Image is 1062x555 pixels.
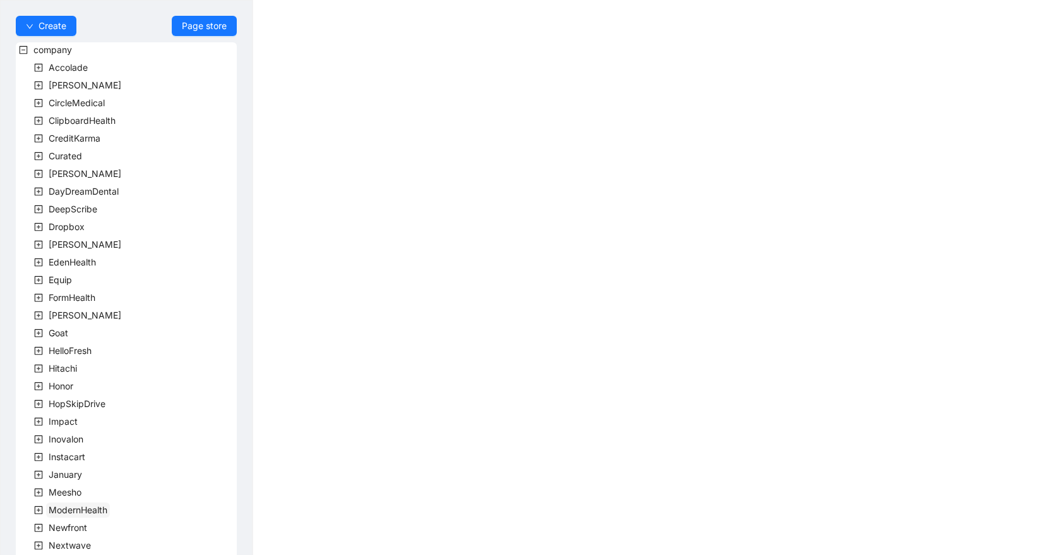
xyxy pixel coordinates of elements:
[34,169,43,178] span: plus-square
[49,257,96,267] span: EdenHealth
[49,451,85,462] span: Instacart
[34,329,43,338] span: plus-square
[46,113,118,128] span: ClipboardHealth
[49,487,81,497] span: Meesho
[34,523,43,532] span: plus-square
[49,345,92,356] span: HelloFresh
[46,166,124,181] span: Darby
[34,435,43,444] span: plus-square
[26,23,33,30] span: down
[34,81,43,90] span: plus-square
[34,399,43,408] span: plus-square
[182,19,227,33] span: Page store
[49,469,82,480] span: January
[34,205,43,214] span: plus-square
[46,219,87,235] span: Dropbox
[49,186,119,197] span: DayDreamDental
[49,274,72,285] span: Equip
[49,62,88,73] span: Accolade
[19,46,28,54] span: minus-square
[46,343,94,358] span: HelloFresh
[34,506,43,515] span: plus-square
[49,221,85,232] span: Dropbox
[46,485,84,500] span: Meesho
[39,19,66,33] span: Create
[46,361,80,376] span: Hitachi
[34,470,43,479] span: plus-square
[34,99,43,107] span: plus-square
[46,95,107,111] span: CircleMedical
[46,202,100,217] span: DeepScribe
[49,239,121,250] span: [PERSON_NAME]
[34,63,43,72] span: plus-square
[34,223,43,231] span: plus-square
[46,78,124,93] span: Alma
[49,434,83,444] span: Inovalon
[49,522,87,533] span: Newfront
[49,327,68,338] span: Goat
[34,382,43,391] span: plus-square
[49,97,105,108] span: CircleMedical
[34,116,43,125] span: plus-square
[49,504,107,515] span: ModernHealth
[16,16,76,36] button: downCreate
[49,310,121,320] span: [PERSON_NAME]
[34,134,43,143] span: plus-square
[46,131,103,146] span: CreditKarma
[49,115,116,126] span: ClipboardHealth
[172,16,237,36] a: Page store
[49,133,100,143] span: CreditKarma
[34,488,43,497] span: plus-square
[46,184,121,199] span: DayDreamDental
[46,520,90,535] span: Newfront
[46,414,80,429] span: Impact
[46,432,86,447] span: Inovalon
[49,80,121,90] span: [PERSON_NAME]
[46,379,76,394] span: Honor
[34,293,43,302] span: plus-square
[49,416,78,427] span: Impact
[49,540,91,551] span: Nextwave
[49,204,97,214] span: DeepScribe
[34,364,43,373] span: plus-square
[33,44,72,55] span: company
[46,149,85,164] span: Curated
[49,363,77,374] span: Hitachi
[34,541,43,550] span: plus-square
[46,326,71,341] span: Goat
[34,152,43,161] span: plus-square
[46,396,108,412] span: HopSkipDrive
[46,237,124,252] span: Earnest
[46,60,90,75] span: Accolade
[34,417,43,426] span: plus-square
[46,503,110,518] span: ModernHealth
[49,292,95,303] span: FormHealth
[46,538,93,553] span: Nextwave
[49,168,121,179] span: [PERSON_NAME]
[34,311,43,320] span: plus-square
[34,346,43,355] span: plus-square
[46,449,88,465] span: Instacart
[34,187,43,196] span: plus-square
[46,272,75,288] span: Equip
[34,240,43,249] span: plus-square
[49,381,73,391] span: Honor
[31,42,75,58] span: company
[34,258,43,267] span: plus-square
[46,290,98,305] span: FormHealth
[46,467,85,482] span: January
[34,276,43,284] span: plus-square
[49,150,82,161] span: Curated
[49,398,105,409] span: HopSkipDrive
[46,255,98,270] span: EdenHealth
[34,453,43,461] span: plus-square
[46,308,124,323] span: Garner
